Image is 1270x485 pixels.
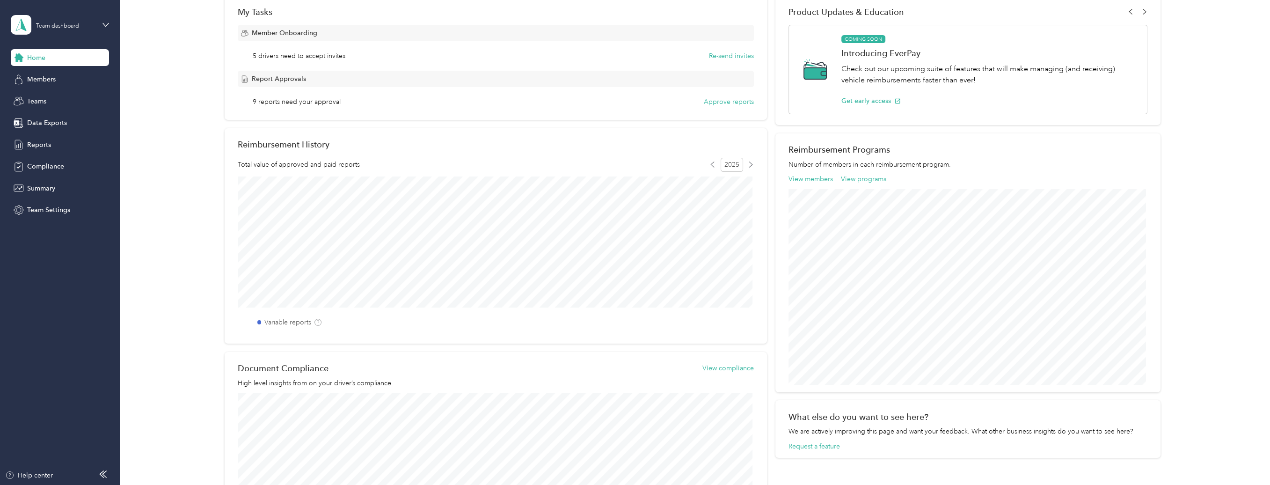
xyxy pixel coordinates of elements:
span: Home [27,53,45,63]
h2: Reimbursement History [238,140,329,149]
span: 5 drivers need to accept invites [252,51,345,61]
button: View programs [841,174,886,184]
span: Data Exports [27,118,67,128]
div: My Tasks [238,7,754,17]
span: Summary [27,184,55,193]
span: Total value of approved and paid reports [238,160,360,169]
button: Help center [5,470,53,480]
span: Teams [27,96,46,106]
h2: Document Compliance [238,363,328,373]
span: Member Onboarding [252,28,317,38]
button: View compliance [702,363,754,373]
button: Get early access [841,96,901,106]
span: Product Updates & Education [788,7,904,17]
button: Approve reports [704,97,754,107]
span: 9 reports need your approval [252,97,340,107]
label: Variable reports [264,317,311,327]
iframe: Everlance-gr Chat Button Frame [1218,433,1270,485]
div: Team dashboard [36,23,79,29]
p: Check out our upcoming suite of features that will make managing (and receiving) vehicle reimburs... [841,63,1137,86]
div: We are actively improving this page and want your feedback. What other business insights do you w... [788,426,1147,436]
button: Request a feature [788,441,840,451]
span: Compliance [27,162,64,171]
p: Number of members in each reimbursement program. [788,160,1147,169]
span: COMING SOON [841,35,885,44]
button: View members [788,174,833,184]
span: Members [27,74,56,84]
h1: Introducing EverPay [841,48,1137,58]
span: Team Settings [27,205,70,215]
span: Report Approvals [252,74,306,84]
p: High level insights from on your driver’s compliance. [238,378,754,388]
span: 2025 [721,158,743,172]
h2: Reimbursement Programs [788,145,1147,154]
button: Re-send invites [709,51,754,61]
div: What else do you want to see here? [788,412,1147,422]
span: Reports [27,140,51,150]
